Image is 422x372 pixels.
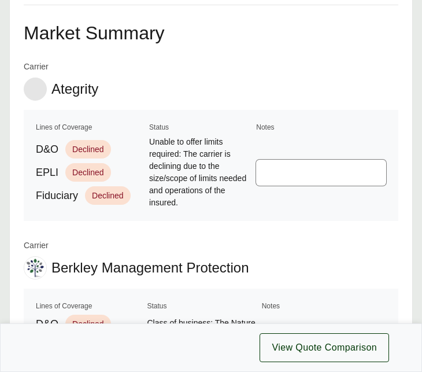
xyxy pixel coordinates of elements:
th: Notes [256,121,387,133]
span: D&O [36,316,58,332]
span: Ategrity [51,80,98,98]
span: Berkley Management Protection [51,259,249,277]
span: Unable to offer limits required: The carrier is declining due to the size/scope of limits needed ... [149,136,253,209]
h2: Market Summary [24,24,398,42]
span: Declined [85,186,130,205]
span: D&O [36,142,58,157]
span: Carrier [24,240,249,252]
span: Declined [65,163,110,182]
img: Berkley Management Protection [24,257,46,279]
th: Lines of Coverage [35,300,144,312]
th: Status [146,300,258,312]
span: Fiduciary [36,188,78,204]
span: EPLI [36,165,58,181]
th: Notes [261,300,387,312]
th: Lines of Coverage [35,121,146,133]
span: View Quote Comparison [272,341,377,355]
span: Carrier [24,61,98,73]
button: View Quote Comparison [260,333,389,362]
span: Declined [65,315,110,333]
th: Status [149,121,253,133]
span: Declined [65,140,110,159]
